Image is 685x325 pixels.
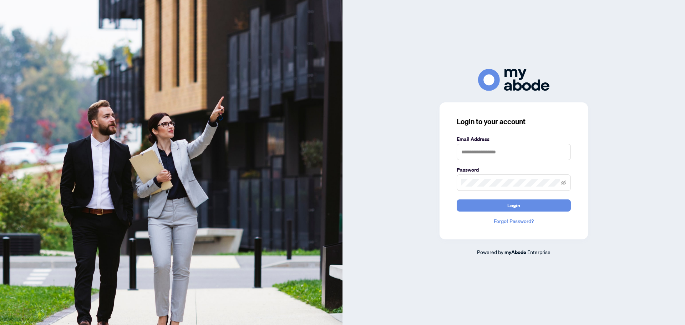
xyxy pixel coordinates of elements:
[457,135,571,143] label: Email Address
[561,180,566,185] span: eye-invisible
[478,69,549,91] img: ma-logo
[457,217,571,225] a: Forgot Password?
[507,200,520,211] span: Login
[457,166,571,174] label: Password
[527,249,550,255] span: Enterprise
[457,117,571,127] h3: Login to your account
[477,249,503,255] span: Powered by
[457,199,571,212] button: Login
[504,248,526,256] a: myAbode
